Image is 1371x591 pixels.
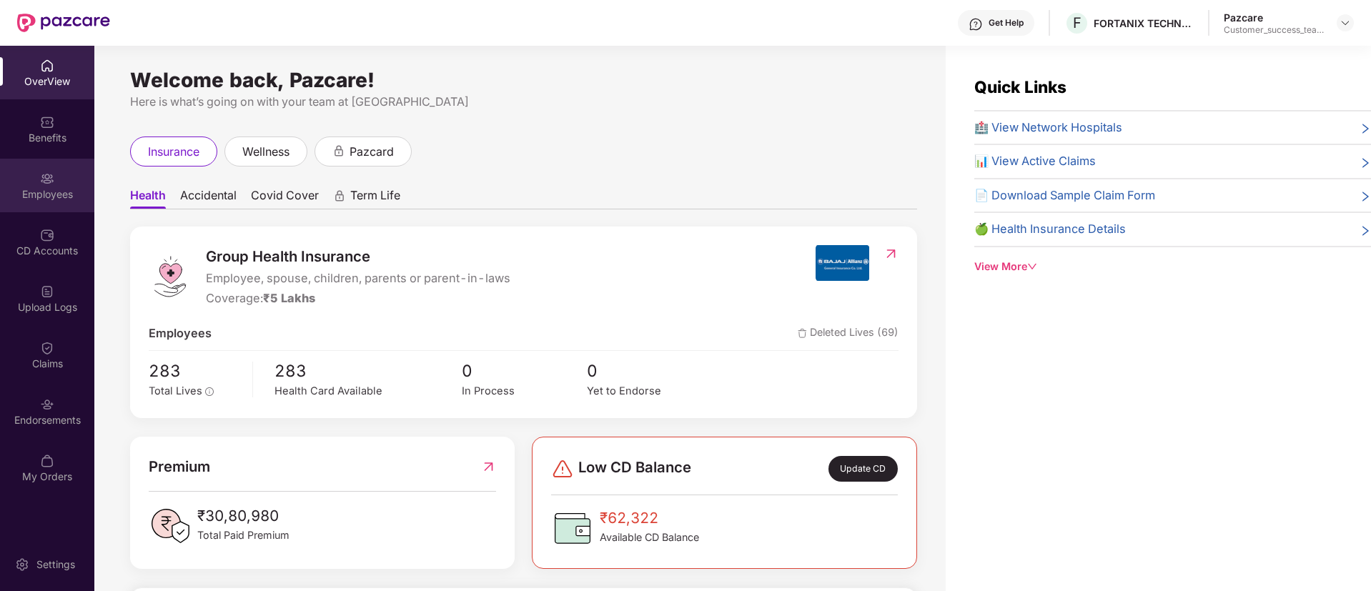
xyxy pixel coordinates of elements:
img: deleteIcon [798,329,807,338]
span: down [1027,262,1037,272]
span: Term Life [350,188,400,209]
span: right [1360,189,1371,205]
img: logo [149,255,192,298]
img: svg+xml;base64,PHN2ZyBpZD0iQ0RfQWNjb3VudHMiIGRhdGEtbmFtZT0iQ0QgQWNjb3VudHMiIHhtbG5zPSJodHRwOi8vd3... [40,228,54,242]
div: FORTANIX TECHNOLOGIES INDIA PRIVATE LIMITED [1094,16,1194,30]
span: ₹30,80,980 [197,505,289,527]
span: Accidental [180,188,237,209]
span: Low CD Balance [578,456,691,482]
span: right [1360,223,1371,239]
span: Health [130,188,166,209]
img: RedirectIcon [884,247,899,261]
span: ₹5 Lakhs [263,291,315,305]
img: svg+xml;base64,PHN2ZyBpZD0iSGVscC0zMngzMiIgeG1sbnM9Imh0dHA6Ly93d3cudzMub3JnLzIwMDAvc3ZnIiB3aWR0aD... [969,17,983,31]
img: svg+xml;base64,PHN2ZyBpZD0iQmVuZWZpdHMiIHhtbG5zPSJodHRwOi8vd3d3LnczLm9yZy8yMDAwL3N2ZyIgd2lkdGg9Ij... [40,115,54,129]
span: Total Paid Premium [197,527,289,543]
span: right [1360,155,1371,171]
div: Coverage: [206,289,510,308]
span: F [1073,14,1082,31]
img: CDBalanceIcon [551,507,594,550]
div: Welcome back, Pazcare! [130,74,917,86]
span: Group Health Insurance [206,245,510,268]
img: svg+xml;base64,PHN2ZyBpZD0iTXlfT3JkZXJzIiBkYXRhLW5hbWU9Ik15IE9yZGVycyIgeG1sbnM9Imh0dHA6Ly93d3cudz... [40,454,54,468]
span: Deleted Lives (69) [798,324,899,343]
div: Customer_success_team_lead [1224,24,1324,36]
div: Health Card Available [274,383,462,399]
span: Employees [149,324,212,343]
span: ₹62,322 [600,507,699,530]
span: 283 [149,358,242,384]
span: 🏥 View Network Hospitals [974,119,1122,137]
img: svg+xml;base64,PHN2ZyBpZD0iRW1wbG95ZWVzIiB4bWxucz0iaHR0cDovL3d3dy53My5vcmcvMjAwMC9zdmciIHdpZHRoPS... [40,172,54,186]
div: Update CD [828,456,898,482]
div: Yet to Endorse [587,383,712,399]
div: Pazcare [1224,11,1324,24]
span: 📄 Download Sample Claim Form [974,187,1155,205]
img: svg+xml;base64,PHN2ZyBpZD0iRW5kb3JzZW1lbnRzIiB4bWxucz0iaHR0cDovL3d3dy53My5vcmcvMjAwMC9zdmciIHdpZH... [40,397,54,412]
span: pazcard [350,143,394,161]
span: Employee, spouse, children, parents or parent-in-laws [206,269,510,288]
span: 0 [587,358,712,384]
img: RedirectIcon [481,455,496,478]
img: svg+xml;base64,PHN2ZyBpZD0iU2V0dGluZy0yMHgyMCIgeG1sbnM9Imh0dHA6Ly93d3cudzMub3JnLzIwMDAvc3ZnIiB3aW... [15,557,29,572]
div: Here is what’s going on with your team at [GEOGRAPHIC_DATA] [130,93,917,111]
img: New Pazcare Logo [17,14,110,32]
span: 📊 View Active Claims [974,152,1096,171]
img: PaidPremiumIcon [149,505,192,547]
span: Total Lives [149,384,202,397]
span: 0 [462,358,587,384]
img: svg+xml;base64,PHN2ZyBpZD0iVXBsb2FkX0xvZ3MiIGRhdGEtbmFtZT0iVXBsb2FkIExvZ3MiIHhtbG5zPSJodHRwOi8vd3... [40,284,54,299]
img: svg+xml;base64,PHN2ZyBpZD0iSG9tZSIgeG1sbnM9Imh0dHA6Ly93d3cudzMub3JnLzIwMDAvc3ZnIiB3aWR0aD0iMjAiIG... [40,59,54,73]
span: info-circle [205,387,214,396]
span: Premium [149,455,210,478]
img: svg+xml;base64,PHN2ZyBpZD0iQ2xhaW0iIHhtbG5zPSJodHRwOi8vd3d3LnczLm9yZy8yMDAwL3N2ZyIgd2lkdGg9IjIwIi... [40,341,54,355]
div: Get Help [989,17,1024,29]
span: 🍏 Health Insurance Details [974,220,1126,239]
img: svg+xml;base64,PHN2ZyBpZD0iRHJvcGRvd24tMzJ4MzIiIHhtbG5zPSJodHRwOi8vd3d3LnczLm9yZy8yMDAwL3N2ZyIgd2... [1340,17,1351,29]
div: View More [974,259,1371,274]
img: svg+xml;base64,PHN2ZyBpZD0iRGFuZ2VyLTMyeDMyIiB4bWxucz0iaHR0cDovL3d3dy53My5vcmcvMjAwMC9zdmciIHdpZH... [551,457,574,480]
span: wellness [242,143,289,161]
span: Covid Cover [251,188,319,209]
span: right [1360,121,1371,137]
div: animation [333,189,346,202]
img: insurerIcon [816,245,869,281]
div: animation [332,144,345,157]
span: Quick Links [974,77,1066,96]
span: 283 [274,358,462,384]
div: Settings [32,557,79,572]
span: insurance [148,143,199,161]
span: Available CD Balance [600,530,699,545]
div: In Process [462,383,587,399]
